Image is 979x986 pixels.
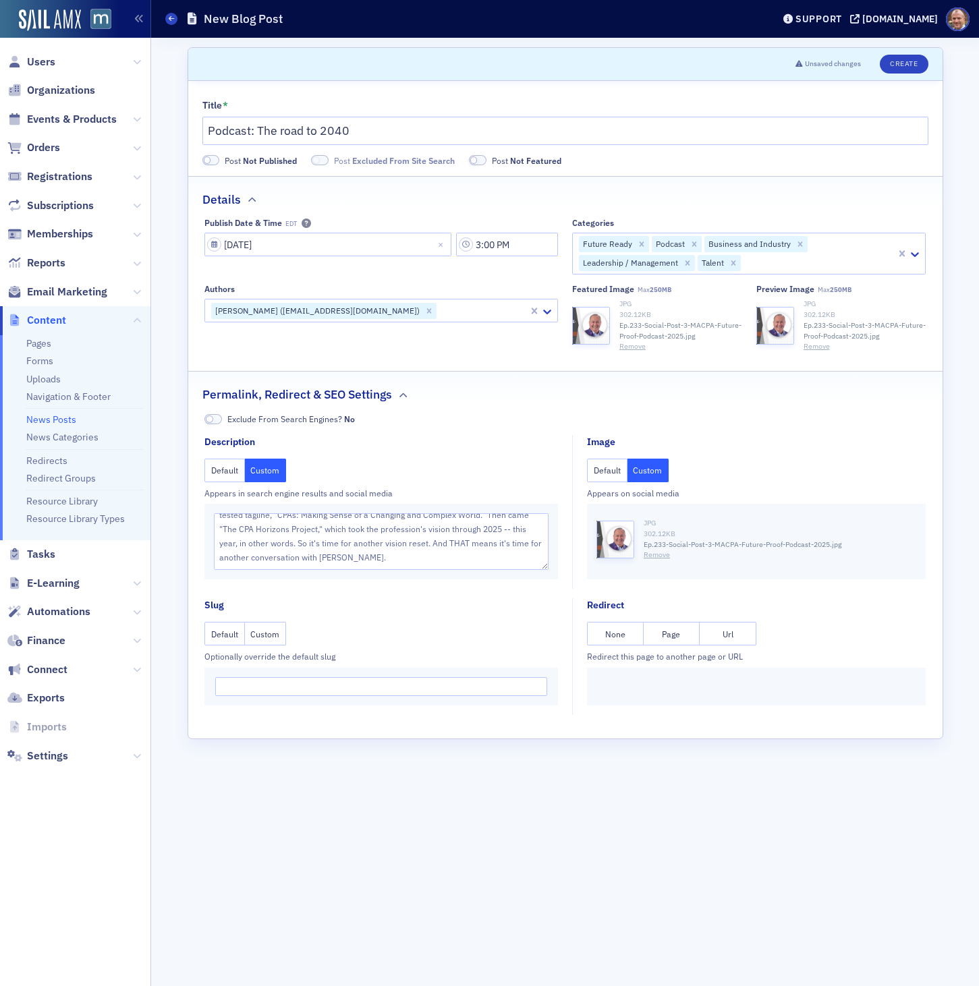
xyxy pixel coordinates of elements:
[644,622,700,645] button: Page
[26,472,96,484] a: Redirect Groups
[627,459,669,482] button: Custom
[793,236,808,252] div: Remove Business and Industry
[7,691,65,705] a: Exports
[700,622,756,645] button: Url
[587,459,627,482] button: Default
[204,218,282,228] div: Publish Date & Time
[352,155,455,166] span: Excluded From Site Search
[7,633,65,648] a: Finance
[26,455,67,467] a: Redirects
[652,236,687,252] div: Podcast
[26,431,99,443] a: News Categories
[7,256,65,270] a: Reports
[587,598,624,612] div: Redirect
[204,284,235,294] div: Authors
[7,140,60,155] a: Orders
[334,154,455,167] span: Post
[492,154,561,167] span: Post
[795,13,842,25] div: Support
[805,59,861,69] span: Unsaved changes
[587,487,926,499] div: Appears on social media
[245,622,287,645] button: Custom
[81,9,111,32] a: View Homepage
[27,112,117,127] span: Events & Products
[510,155,561,166] span: Not Featured
[7,83,95,98] a: Organizations
[243,155,297,166] span: Not Published
[644,518,916,529] div: JPG
[27,256,65,270] span: Reports
[202,100,222,112] div: Title
[27,576,80,591] span: E-Learning
[7,547,55,562] a: Tasks
[804,299,926,310] div: JPG
[644,550,670,560] button: Remove
[204,622,245,645] button: Default
[850,14,943,24] button: [DOMAIN_NAME]
[344,413,355,424] span: No
[26,373,61,385] a: Uploads
[634,236,649,252] div: Remove Future Ready
[27,633,65,648] span: Finance
[804,310,926,320] div: 302.12 KB
[245,459,287,482] button: Custom
[27,140,60,155] span: Orders
[687,236,702,252] div: Remove Podcast
[27,313,66,328] span: Content
[26,495,98,507] a: Resource Library
[422,303,437,319] div: Remove Bill Sheridan (bill@macpa.org)
[26,390,111,403] a: Navigation & Footer
[26,513,125,525] a: Resource Library Types
[285,220,297,228] span: EDT
[7,662,67,677] a: Connect
[469,155,486,165] span: Not Featured
[27,55,55,69] span: Users
[204,414,222,424] span: No
[311,155,329,165] span: Excluded From Site Search
[650,285,671,294] span: 250MB
[619,310,742,320] div: 302.12 KB
[202,155,220,165] span: Not Published
[619,341,646,352] button: Remove
[204,598,224,612] div: Slug
[7,576,80,591] a: E-Learning
[204,11,283,27] h1: New Blog Post
[26,355,53,367] a: Forms
[27,83,95,98] span: Organizations
[619,299,742,310] div: JPG
[862,13,938,25] div: [DOMAIN_NAME]
[227,413,355,425] span: Exclude From Search Engines?
[204,650,558,662] div: Optionally override the default slug
[587,435,615,449] div: Image
[433,233,451,256] button: Close
[946,7,970,31] span: Profile
[19,9,81,31] img: SailAMX
[27,169,92,184] span: Registrations
[27,547,55,562] span: Tasks
[7,227,93,241] a: Memberships
[26,413,76,426] a: News Posts
[27,749,68,763] span: Settings
[7,749,68,763] a: Settings
[880,55,928,74] button: Create
[7,720,67,734] a: Imports
[7,169,92,184] a: Registrations
[27,662,67,677] span: Connect
[26,337,51,349] a: Pages
[211,303,422,319] div: [PERSON_NAME] ([EMAIL_ADDRESS][DOMAIN_NAME])
[644,540,842,550] span: Ep.233-Social-Post-3-MACPA-Future-Proof-Podcast-2025.jpg
[619,320,742,342] span: Ep.233-Social-Post-3-MACPA-Future-Proof-Podcast-2025.jpg
[818,285,851,294] span: Max
[698,255,726,271] div: Talent
[214,513,549,570] textarea: First, there was "The CPA Vision Project: 2011 and Beyond," which gave us the time-tested tagline...
[202,386,392,403] h2: Permalink, Redirect & SEO Settings
[587,622,644,645] button: None
[90,9,111,30] img: SailAMX
[27,198,94,213] span: Subscriptions
[579,236,634,252] div: Future Ready
[202,191,241,208] h2: Details
[27,691,65,705] span: Exports
[804,320,926,342] span: Ep.233-Social-Post-3-MACPA-Future-Proof-Podcast-2025.jpg
[587,650,926,662] div: Redirect this page to another page or URL
[27,285,107,299] span: Email Marketing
